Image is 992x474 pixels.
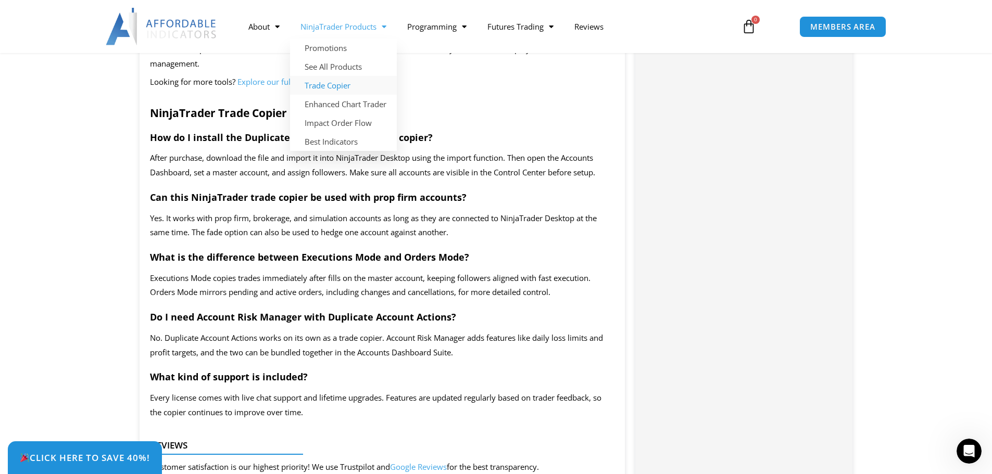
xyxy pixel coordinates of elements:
img: LogoAI | Affordable Indicators – NinjaTrader [106,8,218,45]
a: Impact Order Flow [290,113,397,132]
a: Explore our full NinjaTrader software library [235,76,396,87]
a: Reviews [564,15,614,39]
strong: What is the difference between Executions Mode and Orders Mode? [150,251,469,263]
span: After purchase, download the file and import it into NinjaTrader Desktop using the import functio... [150,152,595,177]
span: Every license comes with live chat support and lifetime upgrades. Features are updated regularly ... [150,392,601,417]
nav: Menu [238,15,730,39]
strong: What kind of support is included? [150,370,308,383]
ul: NinjaTrader Products [290,39,397,151]
a: Best Indicators [290,132,397,151]
span: Executions Mode copies trades immediately after fills on the master account, keeping followers al... [150,273,591,298]
a: Enhanced Chart Trader [290,95,397,113]
span: MEMBERS AREA [810,23,875,31]
a: Programming [397,15,477,39]
span: 0 [751,16,760,24]
span: Yes. It works with prop firm, brokerage, and simulation accounts as long as they are connected to... [150,213,597,238]
iframe: Intercom live chat [957,439,982,464]
a: NinjaTrader Products [290,15,397,39]
span: No. Duplicate Account Actions works on its own as a trade copier. Account Risk Manager adds featu... [150,332,603,357]
h4: Reviews [151,440,606,451]
a: About [238,15,290,39]
strong: NinjaTrader Trade Copier FAQ [150,106,312,120]
span: Click Here to save 40%! [20,453,150,462]
a: 🎉Click Here to save 40%! [8,441,162,474]
a: Trade Copier [290,76,397,95]
strong: How do I install the Duplicate Account Actions trade copier? [150,131,433,144]
span: Explore our full NinjaTrader software library [237,76,396,87]
img: 🎉 [20,453,29,462]
a: Promotions [290,39,397,57]
strong: Can this NinjaTrader trade copier be used with prop firm accounts? [150,191,467,203]
span: Looking for more tools? [150,76,235,87]
a: Futures Trading [477,15,564,39]
a: MEMBERS AREA [799,16,886,37]
strong: Do I need Account Risk Manager with Duplicate Account Actions? [150,311,456,323]
a: 0 [726,11,772,42]
a: See All Products [290,57,397,76]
